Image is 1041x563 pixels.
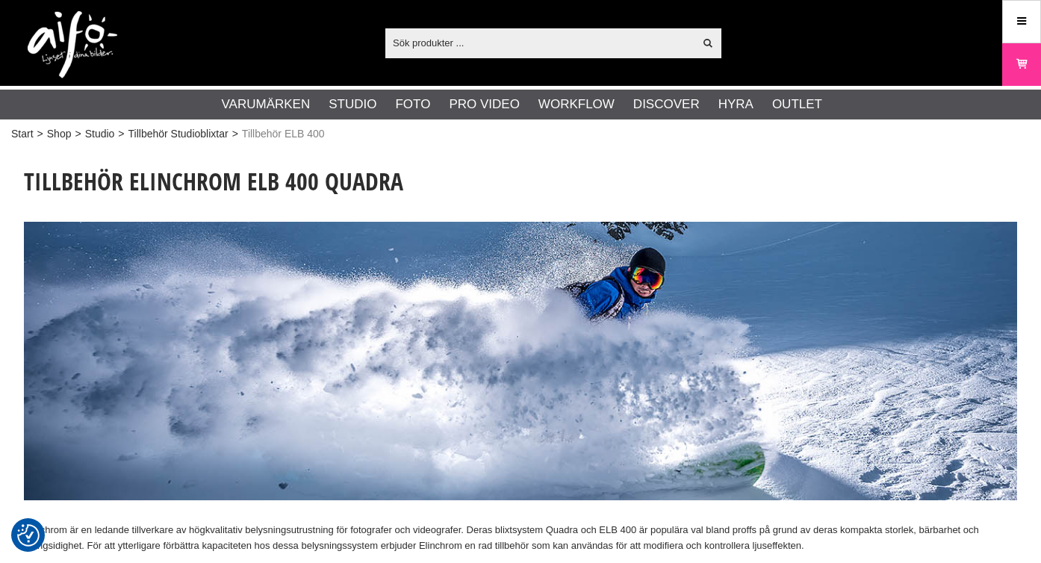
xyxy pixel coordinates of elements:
[772,95,822,114] a: Outlet
[118,126,124,142] span: >
[11,126,34,142] a: Start
[128,126,229,142] a: Tillbehör Studioblixtar
[47,126,72,142] a: Shop
[385,31,694,54] input: Sök produkter ...
[633,95,700,114] a: Discover
[17,522,40,549] button: Samtyckesinställningar
[222,95,311,114] a: Varumärken
[329,95,376,114] a: Studio
[395,95,430,114] a: Foto
[28,11,117,78] img: logo.png
[242,126,325,142] span: Tillbehör ELB 400
[24,222,1017,500] img: Elinchrom ELB 400 - Tristan Shu
[24,165,1017,198] h1: Tillbehör Elinchrom ELB 400 Quadra
[75,126,81,142] span: >
[37,126,43,142] span: >
[232,126,238,142] span: >
[449,95,519,114] a: Pro Video
[718,95,753,114] a: Hyra
[17,524,40,547] img: Revisit consent button
[85,126,115,142] a: Studio
[24,523,1017,554] p: Elinchrom är en ledande tillverkare av högkvalitativ belysningsutrustning för fotografer och vide...
[538,95,615,114] a: Workflow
